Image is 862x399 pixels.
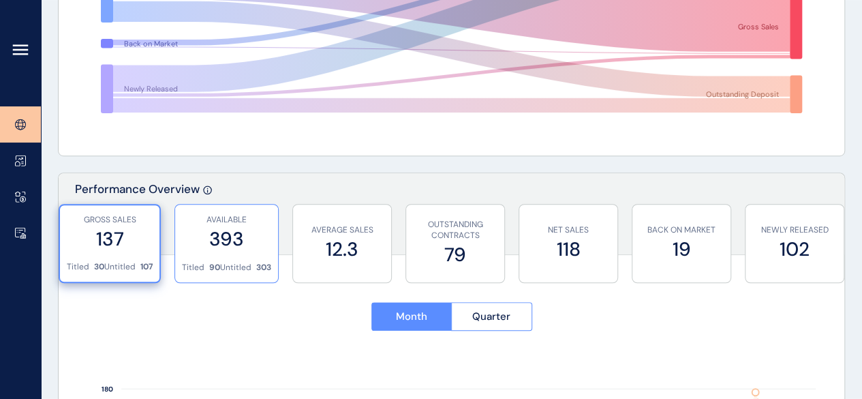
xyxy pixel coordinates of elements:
[220,262,251,274] p: Untitled
[256,262,271,274] p: 303
[182,262,204,274] p: Titled
[752,236,837,263] label: 102
[67,226,153,252] label: 137
[639,224,724,236] p: BACK ON MARKET
[413,241,497,268] label: 79
[104,261,136,273] p: Untitled
[102,385,113,394] text: 180
[182,214,271,226] p: AVAILABLE
[67,261,89,273] p: Titled
[75,181,200,254] p: Performance Overview
[209,262,220,274] p: 90
[300,224,384,236] p: AVERAGE SALES
[94,261,104,273] p: 30
[752,224,837,236] p: NEWLY RELEASED
[396,310,427,323] span: Month
[526,236,611,263] label: 118
[472,310,510,323] span: Quarter
[67,214,153,226] p: GROSS SALES
[140,261,153,273] p: 107
[371,302,452,331] button: Month
[451,302,532,331] button: Quarter
[639,236,724,263] label: 19
[300,236,384,263] label: 12.3
[182,226,271,252] label: 393
[526,224,611,236] p: NET SALES
[413,219,497,242] p: OUTSTANDING CONTRACTS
